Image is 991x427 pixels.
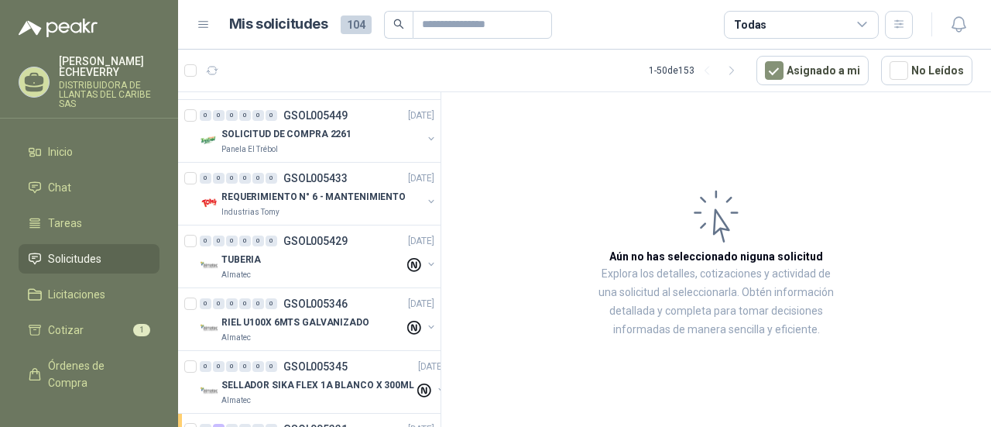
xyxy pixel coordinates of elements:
a: Inicio [19,137,159,167]
p: [DATE] [418,360,444,374]
button: No Leídos [881,56,972,85]
p: SOLICITUD DE COMPRA 2261 [221,127,351,142]
a: Licitaciones [19,280,159,309]
span: search [393,19,404,29]
div: 0 [200,298,211,309]
div: 0 [213,298,225,309]
div: 0 [200,110,211,121]
a: 0 0 0 0 0 0 GSOL005433[DATE] Company LogoREQUERIMIENTO N° 6 - MANTENIMIENTOIndustrias Tomy [200,169,437,219]
span: Órdenes de Compra [48,357,145,391]
p: DISTRIBUIDORA DE LLANTAS DEL CARIBE SAS [59,81,159,108]
p: Explora los detalles, cotizaciones y actividad de una solicitud al seleccionarla. Obtén informaci... [596,265,836,339]
div: 0 [252,173,264,184]
h3: Aún no has seleccionado niguna solicitud [609,248,823,265]
p: Almatec [221,269,251,281]
p: Almatec [221,394,251,407]
a: 0 0 0 0 0 0 GSOL005449[DATE] Company LogoSOLICITUD DE COMPRA 2261Panela El Trébol [200,106,437,156]
div: 0 [239,236,251,246]
p: TUBERIA [221,253,261,267]
p: [PERSON_NAME] ECHEVERRY [59,56,159,77]
div: 0 [252,110,264,121]
p: [DATE] [408,297,434,312]
img: Company Logo [200,382,218,401]
div: 0 [226,236,238,246]
a: 0 0 0 0 0 0 GSOL005345[DATE] Company LogoSELLADOR SIKA FLEX 1A BLANCO X 300MLAlmatec [200,357,447,407]
a: 0 0 0 0 0 0 GSOL005346[DATE] Company LogoRIEL U100X 6MTS GALVANIZADOAlmatec [200,294,437,344]
a: Tareas [19,208,159,238]
p: [DATE] [408,171,434,186]
p: Panela El Trébol [221,143,278,156]
div: 0 [200,173,211,184]
span: Solicitudes [48,250,101,267]
div: 0 [200,236,211,246]
p: GSOL005346 [283,298,348,309]
div: 0 [226,298,238,309]
p: GSOL005345 [283,361,348,372]
div: 0 [226,173,238,184]
span: 1 [133,324,150,336]
p: RIEL U100X 6MTS GALVANIZADO [221,315,369,330]
h1: Mis solicitudes [229,13,328,36]
span: Inicio [48,143,73,160]
p: GSOL005433 [283,173,348,184]
div: 0 [239,298,251,309]
p: SELLADOR SIKA FLEX 1A BLANCO X 300ML [221,378,414,393]
div: Todas [734,16,766,33]
img: Company Logo [200,257,218,275]
div: 0 [213,110,225,121]
a: Solicitudes [19,244,159,274]
div: 0 [200,361,211,372]
div: 0 [226,361,238,372]
div: 0 [266,236,277,246]
p: Industrias Tomy [221,206,279,219]
span: 104 [341,15,372,34]
img: Company Logo [200,131,218,150]
div: 0 [252,298,264,309]
div: 0 [239,110,251,121]
span: Licitaciones [48,286,105,303]
div: 0 [213,236,225,246]
div: 0 [266,298,277,309]
p: GSOL005429 [283,236,348,246]
p: [DATE] [408,234,434,249]
span: Cotizar [48,322,84,339]
a: Cotizar1 [19,315,159,345]
button: Asignado a mi [756,56,869,85]
div: 0 [226,110,238,121]
div: 0 [252,236,264,246]
img: Logo peakr [19,19,98,37]
p: Almatec [221,332,251,344]
div: 0 [239,173,251,184]
div: 0 [266,110,277,121]
p: [DATE] [408,108,434,123]
div: 0 [266,361,277,372]
div: 1 - 50 de 153 [649,58,744,83]
p: GSOL005449 [283,110,348,121]
p: REQUERIMIENTO N° 6 - MANTENIMIENTO [221,190,406,205]
span: Tareas [48,215,82,232]
a: 0 0 0 0 0 0 GSOL005429[DATE] Company LogoTUBERIAAlmatec [200,232,437,281]
div: 0 [252,361,264,372]
div: 0 [239,361,251,372]
a: Órdenes de Compra [19,351,159,398]
div: 0 [266,173,277,184]
span: Chat [48,179,71,196]
img: Company Logo [200,194,218,212]
div: 0 [213,173,225,184]
img: Company Logo [200,319,218,338]
a: Chat [19,173,159,202]
div: 0 [213,361,225,372]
